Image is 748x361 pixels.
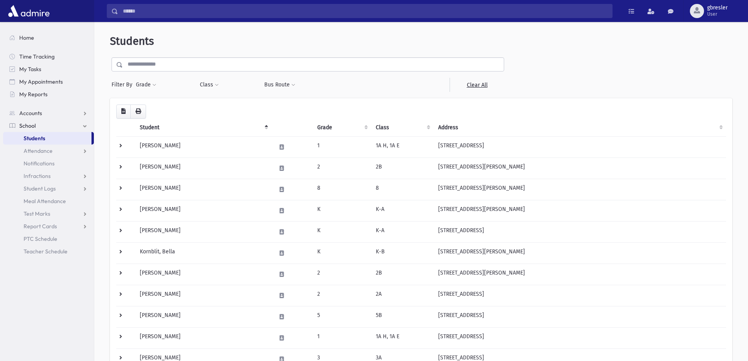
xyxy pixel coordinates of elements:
[24,210,50,217] span: Test Marks
[433,285,726,306] td: [STREET_ADDRESS]
[433,119,726,137] th: Address: activate to sort column ascending
[433,158,726,179] td: [STREET_ADDRESS][PERSON_NAME]
[130,104,146,119] button: Print
[371,285,433,306] td: 2A
[371,306,433,327] td: 5B
[3,75,94,88] a: My Appointments
[313,242,371,264] td: K
[371,179,433,200] td: 8
[450,78,504,92] a: Clear All
[313,327,371,348] td: 1
[19,110,42,117] span: Accounts
[135,136,271,158] td: [PERSON_NAME]
[135,285,271,306] td: [PERSON_NAME]
[3,233,94,245] a: PTC Schedule
[707,5,728,11] span: gbresler
[313,179,371,200] td: 8
[3,245,94,258] a: Teacher Schedule
[135,242,271,264] td: Kornblit, Bella
[24,172,51,180] span: Infractions
[3,207,94,220] a: Test Marks
[135,221,271,242] td: [PERSON_NAME]
[313,306,371,327] td: 5
[135,264,271,285] td: [PERSON_NAME]
[3,170,94,182] a: Infractions
[371,242,433,264] td: K-B
[313,158,371,179] td: 2
[313,285,371,306] td: 2
[433,136,726,158] td: [STREET_ADDRESS]
[313,119,371,137] th: Grade: activate to sort column ascending
[3,107,94,119] a: Accounts
[24,223,57,230] span: Report Cards
[24,160,55,167] span: Notifications
[313,136,371,158] td: 1
[24,185,56,192] span: Student Logs
[433,306,726,327] td: [STREET_ADDRESS]
[135,200,271,221] td: [PERSON_NAME]
[24,235,57,242] span: PTC Schedule
[135,78,157,92] button: Grade
[264,78,296,92] button: Bus Route
[3,195,94,207] a: Meal Attendance
[6,3,51,19] img: AdmirePro
[24,198,66,205] span: Meal Attendance
[707,11,728,17] span: User
[19,53,55,60] span: Time Tracking
[313,200,371,221] td: K
[371,327,433,348] td: 1A H, 1A E
[199,78,219,92] button: Class
[371,264,433,285] td: 2B
[19,78,63,85] span: My Appointments
[112,81,135,89] span: Filter By
[19,66,41,73] span: My Tasks
[3,50,94,63] a: Time Tracking
[371,119,433,137] th: Class: activate to sort column ascending
[3,157,94,170] a: Notifications
[3,63,94,75] a: My Tasks
[313,221,371,242] td: K
[371,158,433,179] td: 2B
[433,179,726,200] td: [STREET_ADDRESS][PERSON_NAME]
[135,179,271,200] td: [PERSON_NAME]
[371,136,433,158] td: 1A H, 1A E
[135,158,271,179] td: [PERSON_NAME]
[19,122,36,129] span: School
[3,132,91,145] a: Students
[19,91,48,98] span: My Reports
[135,306,271,327] td: [PERSON_NAME]
[24,135,45,142] span: Students
[24,248,68,255] span: Teacher Schedule
[371,200,433,221] td: K-A
[433,264,726,285] td: [STREET_ADDRESS][PERSON_NAME]
[19,34,34,41] span: Home
[3,145,94,157] a: Attendance
[3,31,94,44] a: Home
[3,119,94,132] a: School
[313,264,371,285] td: 2
[433,327,726,348] td: [STREET_ADDRESS]
[116,104,131,119] button: CSV
[110,35,154,48] span: Students
[433,242,726,264] td: [STREET_ADDRESS][PERSON_NAME]
[24,147,53,154] span: Attendance
[3,88,94,101] a: My Reports
[3,182,94,195] a: Student Logs
[371,221,433,242] td: K-A
[135,119,271,137] th: Student: activate to sort column descending
[135,327,271,348] td: [PERSON_NAME]
[433,200,726,221] td: [STREET_ADDRESS][PERSON_NAME]
[118,4,612,18] input: Search
[433,221,726,242] td: [STREET_ADDRESS]
[3,220,94,233] a: Report Cards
